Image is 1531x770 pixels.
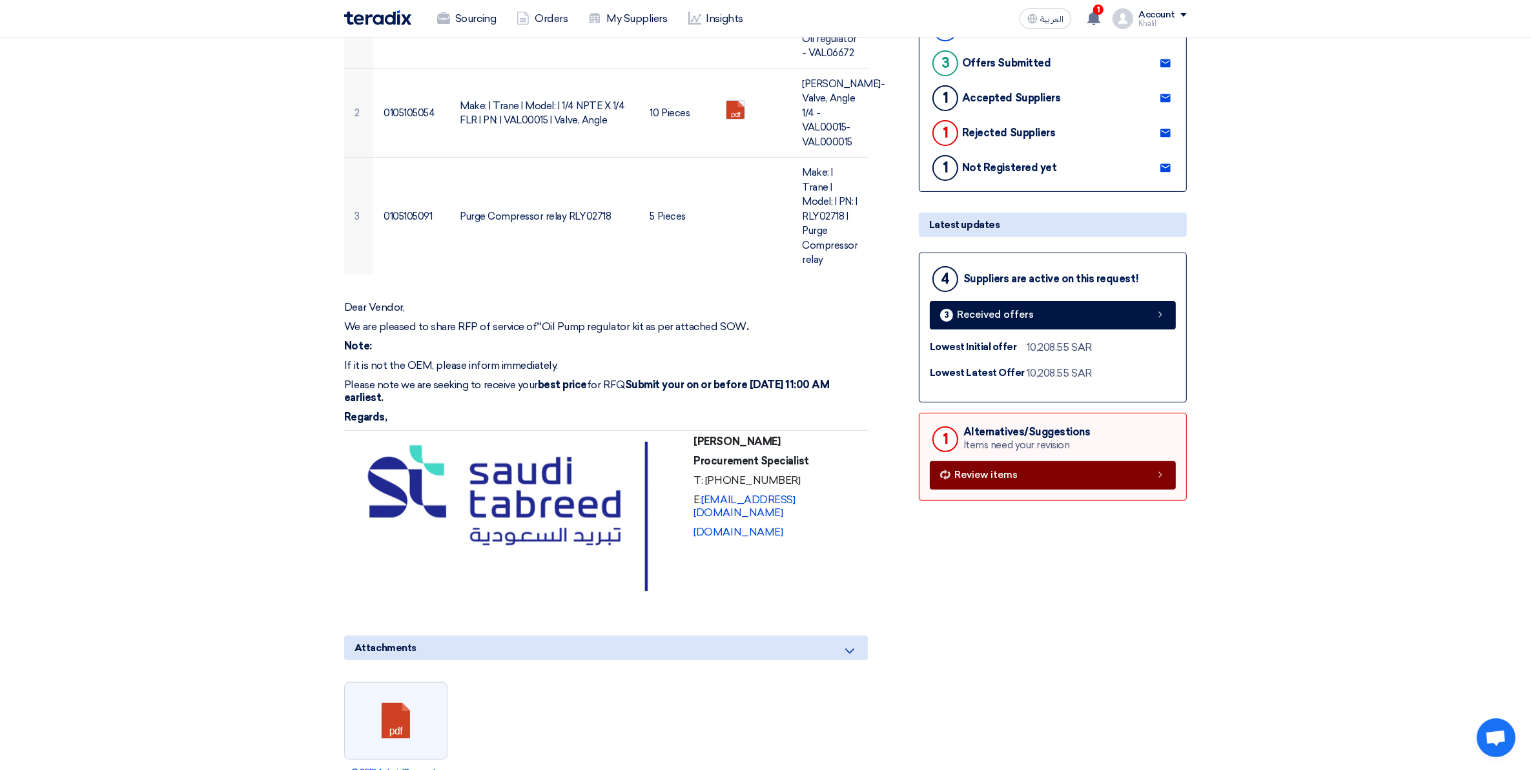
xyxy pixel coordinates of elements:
[344,379,868,404] p: Please note we are seeking to receive your for RFQ
[1477,718,1516,757] a: Open chat
[449,68,639,158] td: Make: | Trane | Model: | 1/4 NPTE X 1/4 FLR | PN: | VAL00015 | Valve, Angle
[578,5,677,33] a: My Suppliers
[932,120,958,146] div: 1
[694,435,781,448] strong: [PERSON_NAME]
[694,455,809,467] strong: Procurement Specialist
[344,158,373,275] td: 3
[678,5,754,33] a: Insights
[963,273,1138,285] div: Suppliers are active on this request!
[930,461,1176,490] a: Review items
[963,438,1090,453] div: Items need your revision
[640,68,716,158] td: 10 Pieces
[962,161,1056,174] div: Not Registered yet
[344,379,830,404] strong: Submit your on or before [DATE] 11:00 AM earliest.
[962,127,1055,139] div: Rejected Suppliers
[538,379,587,391] strong: best price
[940,309,953,322] div: 3
[930,340,1027,355] div: Lowest Initial offer
[1027,340,1092,355] div: 10,208.55 SAR
[963,426,1090,438] div: Alternatives/Suggestions
[1138,20,1187,27] div: Khalil
[932,426,958,452] div: 1
[792,68,868,158] td: [PERSON_NAME]-Valve, Angle 1/4 - VAL00015-VAL000015
[449,158,639,275] td: Purge Compressor relay RLY02718
[373,68,449,158] td: 0105105054
[694,474,863,487] p: T: [PHONE_NUMBER]
[344,340,372,352] strong: Note:
[932,85,958,111] div: 1
[1027,366,1092,381] div: 10,208.55 SAR
[537,320,542,333] strong: “
[354,641,416,655] span: Attachments
[919,213,1187,237] div: Latest updates
[932,266,958,292] div: 4
[344,320,868,333] p: We are pleased to share RFP of service of Oil Pump regulator kit as per attached SOW
[640,158,716,275] td: 5 Pieces
[1020,8,1071,29] button: العربية
[344,359,868,372] p: If it is not the OEM, please inform immediately.
[932,50,958,76] div: 3
[1113,8,1133,29] img: profile_test.png
[344,301,868,314] p: Dear Vendor,
[344,411,387,423] strong: Regards,
[954,470,1018,480] span: Review items
[506,5,578,33] a: Orders
[930,366,1027,380] div: Lowest Latest Offer
[962,57,1051,69] div: Offers Submitted
[344,68,373,158] td: 2
[373,158,449,275] td: 0105105091
[962,92,1060,104] div: Accepted Suppliers
[792,158,868,275] td: Make: | Trane | Model; | PN: | RLY02718 | Purge Compressor relay
[1093,5,1104,15] span: 1
[694,526,783,538] a: [DOMAIN_NAME]
[932,155,958,181] div: 1
[726,101,830,178] a: PICValve_Angle__VAL_1751792486859.pdf
[427,5,506,33] a: Sourcing
[1138,10,1175,21] div: Account
[1040,15,1063,24] span: العربية
[694,494,796,519] a: [EMAIL_ADDRESS][DOMAIN_NAME]
[349,435,684,598] img: CIYpRcQADs=
[930,301,1176,329] a: 3 Received offers
[344,10,411,25] img: Teradix logo
[746,320,749,333] strong: .
[957,310,1034,320] span: Received offers
[694,494,863,519] p: E:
